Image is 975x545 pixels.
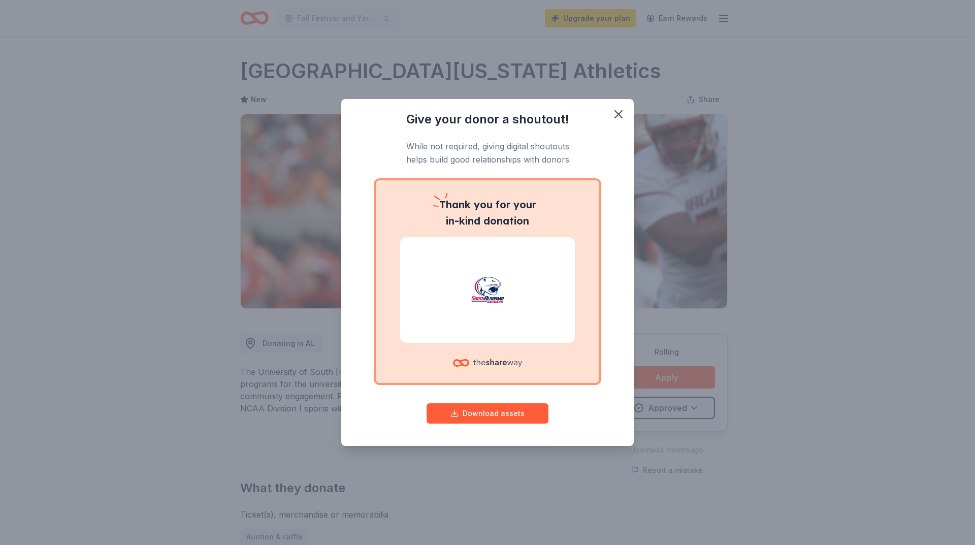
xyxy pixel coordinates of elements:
button: Download assets [427,403,548,424]
img: University of South Alabama Athletics [412,258,563,323]
p: While not required, giving digital shoutouts helps build good relationships with donors [362,140,613,167]
span: Thank [439,198,471,211]
h3: Give your donor a shoutout! [362,111,613,127]
p: you for your in-kind donation [400,197,575,229]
